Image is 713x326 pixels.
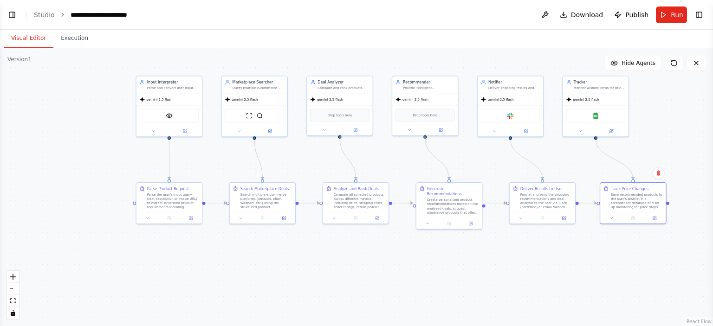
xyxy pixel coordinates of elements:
g: Edge from 16974707-eff1-4159-8035-7f3124545c73 to 2b19f4d1-dbc8-4d31-afa9-6df0dbf92bd2 [299,200,319,205]
div: Parse the user's input query (text description or image URL) to extract structured product requir... [147,192,199,210]
button: zoom out [7,283,19,295]
div: Deliver shopping results and recommendations to users via Slack (primary) or email fallback, ensu... [488,86,540,90]
div: Deliver Results to UserFormat and send the shopping recommendations and deal analysis to the user... [509,182,576,224]
button: Open in side panel [170,128,200,134]
button: Open in side panel [511,128,541,134]
button: No output available [344,215,367,222]
span: Download [571,10,603,19]
g: Edge from 2b19f4d1-dbc8-4d31-afa9-6df0dbf92bd2 to 72d2490c-22f4-4f93-bdb9-c962919afb35 [392,200,413,205]
div: Save recommended products to the user's wishlist in a spreadsheet database and set up monitoring ... [611,192,662,210]
a: React Flow attribution [687,319,712,324]
div: Generate RecommendationsCreate personalized product recommendations based on the analyzed deals, ... [416,182,483,230]
div: Create personalized product recommendations based on the analyzed deals, suggest alternative prod... [427,198,479,215]
div: Marketplace SearcherQuery multiple e-commerce sources and collect available deals for products ba... [221,76,288,137]
div: Monitor wishlist items for price drops and availability changes, maintaining a database of tracke... [574,86,625,90]
button: Open in side panel [368,215,386,222]
span: Hide Agents [622,59,655,67]
button: Hide Agents [605,56,661,70]
img: Google Sheets [592,113,599,119]
g: Edge from 7584704d-cc2b-4024-8bfb-b984e92fbbd7 to 72d2490c-22f4-4f93-bdb9-c962919afb35 [422,138,452,179]
g: Edge from 226a09a0-5f03-43cb-8bbd-2b08207229ad to 42667a9d-a323-4660-8a57-cc8e750fdb23 [508,139,545,179]
div: Deal AnalyzerCompare and rank products from collected marketplace data, filtering by price, store... [306,76,373,136]
button: Show left sidebar [6,8,19,21]
button: Open in side panel [275,215,293,222]
div: Search Marketplace DealsSearch multiple e-commerce platforms (Amazon, eBay, Walmart, etc.) using ... [229,182,296,224]
span: Drop tools here [327,113,352,118]
button: Publish [610,6,652,23]
div: Input Interpreter [147,79,199,84]
div: RecommenderProvide intelligent recommendations and suggest alternative products based on analyzed... [392,76,459,136]
button: Open in side panel [645,215,663,222]
button: No output available [158,215,181,222]
div: Notifier [488,79,540,84]
button: Visual Editor [4,29,53,48]
span: gemini-2.5-flash [147,97,173,102]
button: No output available [438,220,460,227]
button: No output available [531,215,554,222]
div: Track Price ChangesSave recommended products to the user's wishlist in a spreadsheet database and... [600,182,667,224]
div: Search Marketplace Deals [240,186,289,191]
div: Analyze and Rank Deals [334,186,379,191]
button: No output available [622,215,644,222]
div: Parse Product Request [147,186,189,191]
span: gemini-2.5-flash [573,97,599,102]
button: Run [656,6,687,23]
button: Open in side panel [426,127,456,134]
div: Compare all collected products across different metrics including price, shipping costs, seller r... [334,192,385,210]
div: Recommender [403,79,454,84]
div: Tracker [574,79,625,84]
span: Publish [625,10,648,19]
button: Open in side panel [461,220,480,227]
button: Open in side panel [255,128,285,134]
button: Open in side panel [181,215,200,222]
div: Provide intelligent recommendations and suggest alternative products based on analyzed deals, use... [403,86,454,90]
span: gemini-2.5-flash [402,97,428,102]
div: Input InterpreterParse and convert user input (text query, image URL, or uploaded image) into str... [136,76,203,137]
span: gemini-2.5-flash [488,97,514,102]
g: Edge from 42667a9d-a323-4660-8a57-cc8e750fdb23 to 9d734815-fbf6-44e7-aa1a-467c46506203 [579,200,597,205]
div: React Flow controls [7,271,19,319]
div: Track Price Changes [611,186,648,191]
button: No output available [251,215,274,222]
div: Deal Analyzer [318,79,369,84]
span: gemini-2.5-flash [317,97,343,102]
div: Format and send the shopping recommendations and deal analysis to the user via Slack (preferred) ... [520,192,572,210]
button: Execution [53,29,96,48]
span: gemini-2.5-flash [232,97,258,102]
div: Compare and rank products from collected marketplace data, filtering by price, store preference, ... [318,86,369,90]
div: NotifierDeliver shopping results and recommendations to users via Slack (primary) or email fallba... [477,76,544,137]
div: Deliver Results to User [520,186,563,191]
g: Edge from 9901b075-e9cf-4074-8e73-26be203c5c18 to 16974707-eff1-4159-8035-7f3124545c73 [252,139,265,179]
g: Edge from bfe9e5d9-b25e-4964-9dba-7f38c2e34afc to 9d734815-fbf6-44e7-aa1a-467c46506203 [593,139,636,179]
button: zoom in [7,271,19,283]
g: Edge from 72d2490c-22f4-4f93-bdb9-c962919afb35 to 42667a9d-a323-4660-8a57-cc8e750fdb23 [486,200,506,205]
button: Delete node [653,167,665,179]
div: Parse and convert user input (text query, image URL, or uploaded image) into structured product r... [147,86,199,90]
span: Drop tools here [413,113,437,118]
img: SerplyWebSearchTool [257,113,263,119]
a: Studio [34,11,55,19]
img: ScrapeWebsiteTool [246,113,253,119]
img: Slack [507,113,514,119]
button: fit view [7,295,19,307]
button: Open in side panel [596,128,627,134]
div: Analyze and Rank DealsCompare all collected products across different metrics including price, sh... [323,182,389,224]
button: Show right sidebar [693,8,706,21]
div: Parse Product RequestParse the user's input query (text description or image URL) to extract stru... [136,182,203,224]
button: Open in side panel [340,127,370,134]
div: TrackerMonitor wishlist items for price drops and availability changes, maintaining a database of... [563,76,629,137]
g: Edge from 046acbf0-5abf-4477-96f0-c6f23303cae8 to 2b19f4d1-dbc8-4d31-afa9-6df0dbf92bd2 [337,138,358,179]
div: Query multiple e-commerce sources and collect available deals for products based on structured se... [233,86,284,90]
div: Search multiple e-commerce platforms (Amazon, eBay, Walmart, etc.) using the structured product r... [240,192,292,210]
div: Generate Recommendations [427,186,479,197]
span: Run [671,10,683,19]
g: Edge from 34d17e24-94d5-4d77-94e3-332e322fc23f to 16974707-eff1-4159-8035-7f3124545c73 [206,200,226,205]
button: Open in side panel [555,215,573,222]
button: toggle interactivity [7,307,19,319]
div: Marketplace Searcher [233,79,284,84]
nav: breadcrumb [34,10,127,19]
div: Version 1 [7,56,32,63]
img: VisionTool [166,113,173,119]
button: Download [556,6,607,23]
g: Edge from c853dbf7-7942-476d-9807-76b4a8b7236f to 34d17e24-94d5-4d77-94e3-332e322fc23f [167,139,172,179]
